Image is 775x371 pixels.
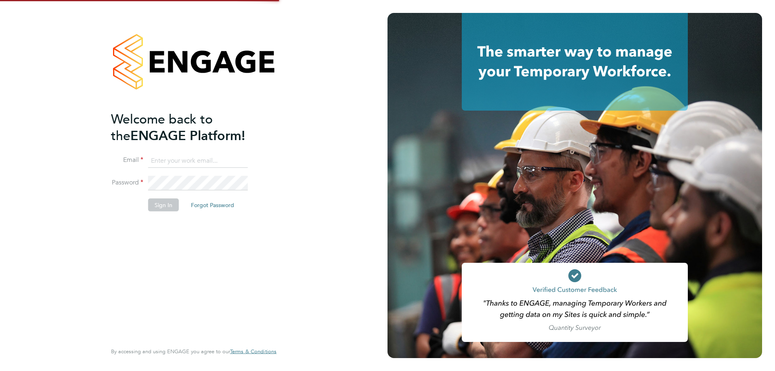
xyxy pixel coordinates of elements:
button: Forgot Password [184,199,241,212]
input: Enter your work email... [148,153,248,168]
label: Password [111,178,143,187]
span: By accessing and using ENGAGE you agree to our [111,348,276,355]
h2: ENGAGE Platform! [111,111,268,144]
a: Terms & Conditions [230,348,276,355]
button: Sign In [148,199,179,212]
label: Email [111,156,143,164]
span: Welcome back to the [111,111,213,143]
